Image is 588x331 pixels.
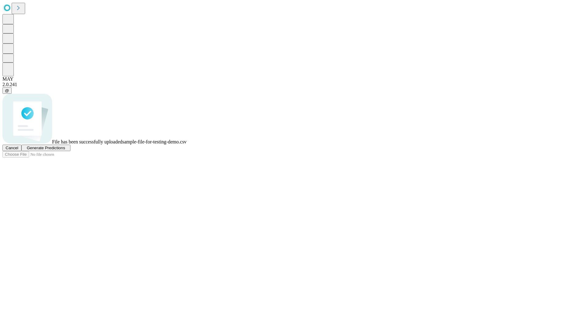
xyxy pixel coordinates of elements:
span: File has been successfully uploaded [52,139,122,144]
span: Cancel [6,146,18,150]
button: @ [2,87,12,94]
span: sample-file-for-testing-demo.csv [122,139,187,144]
div: MAY [2,76,586,82]
button: Cancel [2,145,21,151]
button: Generate Predictions [21,145,70,151]
span: @ [5,88,9,93]
div: 2.0.241 [2,82,586,87]
span: Generate Predictions [27,146,65,150]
